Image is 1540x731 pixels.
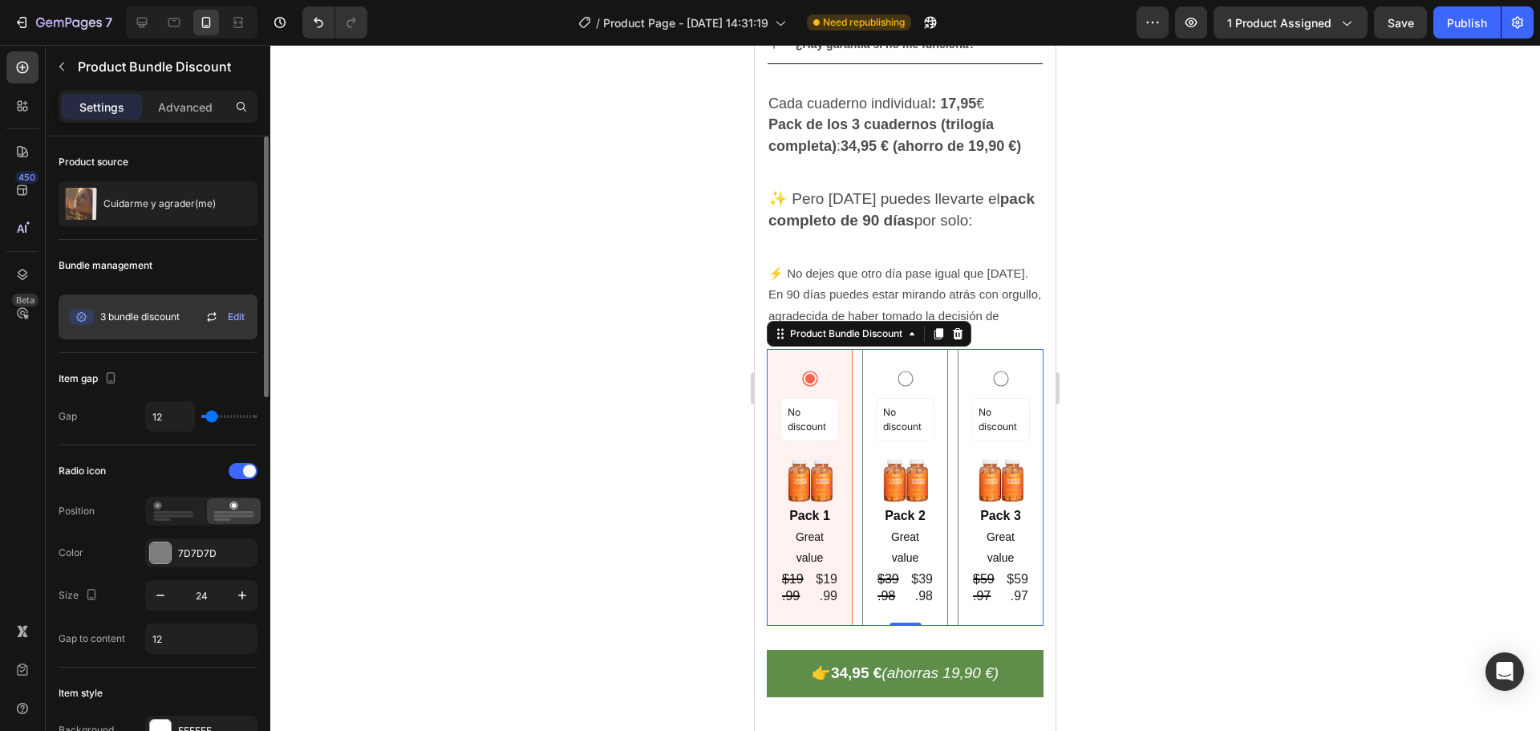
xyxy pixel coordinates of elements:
[79,99,124,116] p: Settings
[59,504,95,518] div: Position
[15,171,38,184] div: 450
[6,6,120,39] button: 7
[59,409,77,424] div: Gap
[178,546,253,561] div: 7D7D7D
[103,198,216,209] p: Cuidarme y agrader(me)
[59,155,128,169] div: Product source
[65,188,97,220] img: product feature img
[596,14,600,31] span: /
[1388,16,1414,30] span: Save
[146,402,194,431] input: Auto
[59,368,120,390] div: Item gap
[1214,6,1368,39] button: 1 product assigned
[1374,6,1427,39] button: Save
[59,546,83,560] div: Color
[59,258,152,273] div: Bundle management
[105,13,112,32] p: 7
[1485,652,1524,691] div: Open Intercom Messenger
[755,45,1056,731] iframe: Design area
[1227,14,1331,31] span: 1 product assigned
[146,624,257,653] input: Auto
[59,686,103,701] div: Item style
[302,6,367,39] div: Undo/Redo
[1447,14,1487,31] div: Publish
[100,310,180,324] span: 3 bundle discount
[158,99,213,116] p: Advanced
[1433,6,1501,39] button: Publish
[59,464,106,478] div: Radio icon
[59,632,125,646] div: Gap to content
[228,310,245,324] span: Edit
[823,15,905,30] span: Need republishing
[603,14,768,31] span: Product Page - [DATE] 14:31:19
[12,294,38,307] div: Beta
[78,57,251,76] p: Product Bundle Discount
[59,585,101,607] div: Size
